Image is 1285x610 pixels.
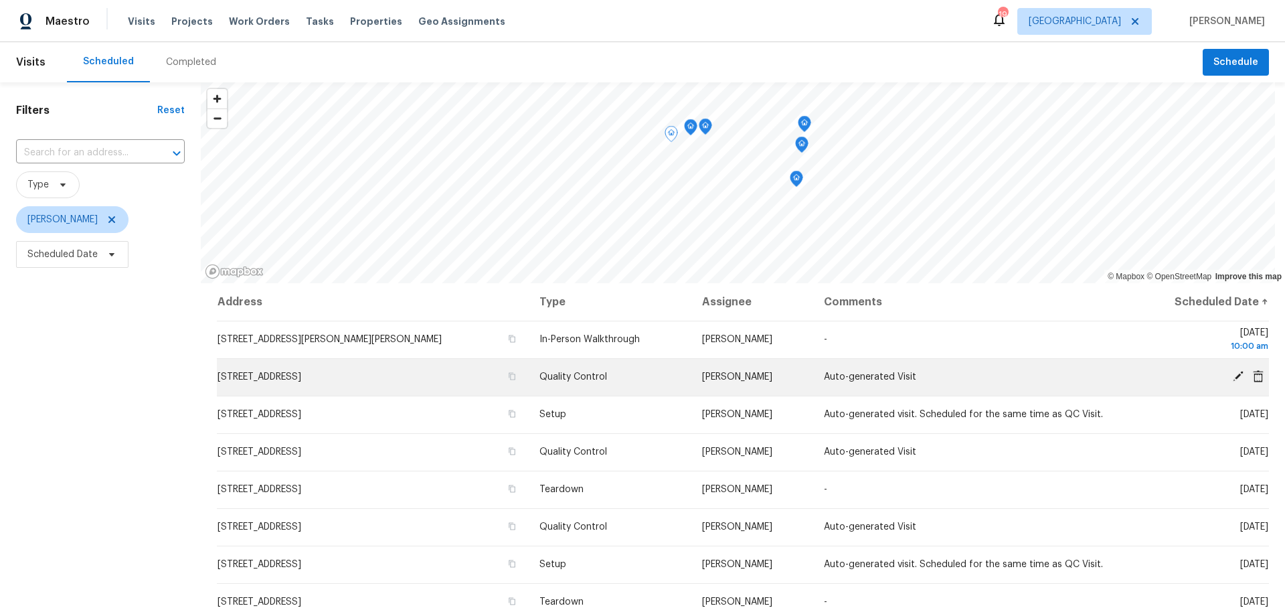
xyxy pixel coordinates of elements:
[998,8,1007,21] div: 19
[824,522,916,532] span: Auto-generated Visit
[539,410,566,419] span: Setup
[702,447,772,457] span: [PERSON_NAME]
[157,104,185,117] div: Reset
[201,82,1275,283] canvas: Map
[171,15,213,28] span: Projects
[1215,272,1282,281] a: Improve this map
[218,372,301,382] span: [STREET_ADDRESS]
[218,597,301,607] span: [STREET_ADDRESS]
[27,178,49,192] span: Type
[1129,283,1269,321] th: Scheduled Date ↑
[207,109,227,128] span: Zoom out
[824,560,1103,569] span: Auto-generated visit. Scheduled for the same time as QC Visit.
[702,410,772,419] span: [PERSON_NAME]
[1140,339,1268,353] div: 10:00 am
[1248,370,1268,382] span: Cancel
[824,597,827,607] span: -
[1146,272,1211,281] a: OpenStreetMap
[128,15,155,28] span: Visits
[27,248,98,261] span: Scheduled Date
[506,558,518,570] button: Copy Address
[702,485,772,494] span: [PERSON_NAME]
[798,116,811,137] div: Map marker
[529,283,691,321] th: Type
[813,283,1129,321] th: Comments
[539,522,607,532] span: Quality Control
[539,597,584,607] span: Teardown
[506,595,518,607] button: Copy Address
[1228,370,1248,382] span: Edit
[218,447,301,457] span: [STREET_ADDRESS]
[699,119,712,139] div: Map marker
[702,560,772,569] span: [PERSON_NAME]
[506,408,518,420] button: Copy Address
[166,56,216,69] div: Completed
[229,15,290,28] span: Work Orders
[1213,54,1258,71] span: Schedule
[824,447,916,457] span: Auto-generated Visit
[702,335,772,344] span: [PERSON_NAME]
[795,137,808,157] div: Map marker
[1240,522,1268,532] span: [DATE]
[1240,485,1268,494] span: [DATE]
[218,335,442,344] span: [STREET_ADDRESS][PERSON_NAME][PERSON_NAME]
[207,89,227,108] button: Zoom in
[1140,328,1268,353] span: [DATE]
[218,522,301,532] span: [STREET_ADDRESS]
[1240,560,1268,569] span: [DATE]
[1240,410,1268,419] span: [DATE]
[205,264,264,279] a: Mapbox homepage
[702,372,772,382] span: [PERSON_NAME]
[691,283,814,321] th: Assignee
[824,335,827,344] span: -
[684,119,697,140] div: Map marker
[539,485,584,494] span: Teardown
[1240,597,1268,607] span: [DATE]
[46,15,90,28] span: Maestro
[790,171,803,192] div: Map marker
[16,48,46,77] span: Visits
[539,447,607,457] span: Quality Control
[824,485,827,494] span: -
[824,410,1103,419] span: Auto-generated visit. Scheduled for the same time as QC Visit.
[1029,15,1121,28] span: [GEOGRAPHIC_DATA]
[218,410,301,419] span: [STREET_ADDRESS]
[539,335,640,344] span: In-Person Walkthrough
[539,560,566,569] span: Setup
[506,520,518,532] button: Copy Address
[1184,15,1265,28] span: [PERSON_NAME]
[824,372,916,382] span: Auto-generated Visit
[1203,49,1269,76] button: Schedule
[506,445,518,457] button: Copy Address
[506,483,518,495] button: Copy Address
[1108,272,1144,281] a: Mapbox
[702,597,772,607] span: [PERSON_NAME]
[218,560,301,569] span: [STREET_ADDRESS]
[665,126,678,147] div: Map marker
[1240,447,1268,457] span: [DATE]
[702,522,772,532] span: [PERSON_NAME]
[167,144,186,163] button: Open
[350,15,402,28] span: Properties
[539,372,607,382] span: Quality Control
[218,485,301,494] span: [STREET_ADDRESS]
[27,213,98,226] span: [PERSON_NAME]
[16,143,147,163] input: Search for an address...
[207,108,227,128] button: Zoom out
[418,15,505,28] span: Geo Assignments
[306,17,334,26] span: Tasks
[217,283,529,321] th: Address
[83,55,134,68] div: Scheduled
[16,104,157,117] h1: Filters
